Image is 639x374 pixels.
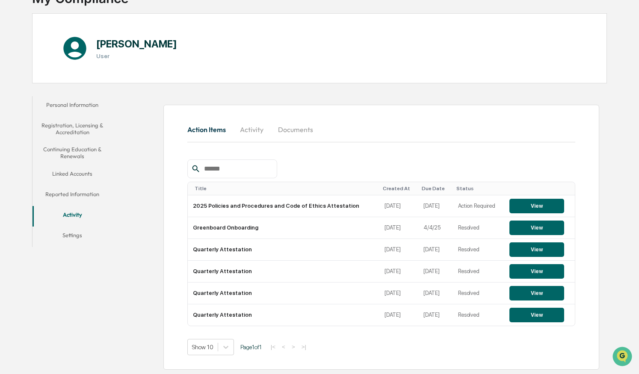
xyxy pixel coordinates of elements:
button: View [509,264,564,279]
a: View [509,268,564,274]
button: > [289,343,298,350]
div: secondary tabs example [33,96,112,247]
td: [DATE] [379,283,418,304]
iframe: Open customer support [612,346,635,369]
button: >| [299,343,309,350]
span: Attestations [71,108,106,116]
button: Personal Information [33,96,112,117]
span: Data Lookup [17,124,54,133]
td: Greenboard Onboarding [188,217,379,239]
h3: User [96,53,177,59]
button: Reported Information [33,186,112,206]
div: secondary tabs example [187,119,575,140]
a: View [509,290,564,296]
td: [DATE] [418,195,453,217]
input: Clear [22,39,141,48]
button: Continuing Education & Renewals [33,141,112,165]
td: 4/4/25 [418,217,453,239]
td: 2025 Policies and Procedures and Code of Ethics Attestation [188,195,379,217]
button: View [509,308,564,322]
div: Start new chat [29,65,140,74]
button: View [509,199,564,213]
td: Quarterly Attestation [188,239,379,261]
button: View [509,221,564,235]
td: [DATE] [379,239,418,261]
td: Resolved [453,239,505,261]
div: Toggle SortBy [195,186,376,191]
td: Resolved [453,261,505,283]
td: Resolved [453,217,505,239]
button: Activity [233,119,271,140]
div: 🖐️ [9,109,15,115]
p: How can we help? [9,18,156,32]
a: View [509,224,564,231]
td: Action Required [453,195,505,217]
button: View [509,242,564,257]
button: Registration, Licensing & Accreditation [33,117,112,141]
button: Settings [33,227,112,247]
a: Powered byPylon [60,144,104,151]
td: [DATE] [418,261,453,283]
div: Toggle SortBy [422,186,449,191]
td: Quarterly Attestation [188,283,379,304]
div: Toggle SortBy [456,186,501,191]
span: Pylon [85,145,104,151]
button: Documents [271,119,320,140]
img: 1746055101610-c473b297-6a78-478c-a979-82029cc54cd1 [9,65,24,81]
button: View [509,286,564,300]
div: Toggle SortBy [511,186,571,191]
button: |< [268,343,278,350]
a: View [509,312,564,318]
td: [DATE] [418,239,453,261]
button: Start new chat [145,68,156,78]
button: Activity [33,206,112,227]
td: [DATE] [379,261,418,283]
a: 🔎Data Lookup [5,121,57,136]
div: Toggle SortBy [383,186,415,191]
h1: [PERSON_NAME] [96,38,177,50]
td: [DATE] [379,217,418,239]
td: Resolved [453,304,505,326]
td: Quarterly Attestation [188,261,379,283]
span: Preclearance [17,108,55,116]
a: View [509,246,564,253]
button: Linked Accounts [33,165,112,186]
td: [DATE] [379,195,418,217]
a: 🗄️Attestations [59,104,109,120]
span: Page 1 of 1 [240,344,262,350]
td: [DATE] [418,283,453,304]
td: [DATE] [418,304,453,326]
td: [DATE] [379,304,418,326]
button: < [279,343,288,350]
td: Resolved [453,283,505,304]
a: View [509,203,564,209]
div: 🗄️ [62,109,69,115]
button: Action Items [187,119,233,140]
div: 🔎 [9,125,15,132]
div: We're available if you need us! [29,74,108,81]
td: Quarterly Attestation [188,304,379,326]
a: 🖐️Preclearance [5,104,59,120]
